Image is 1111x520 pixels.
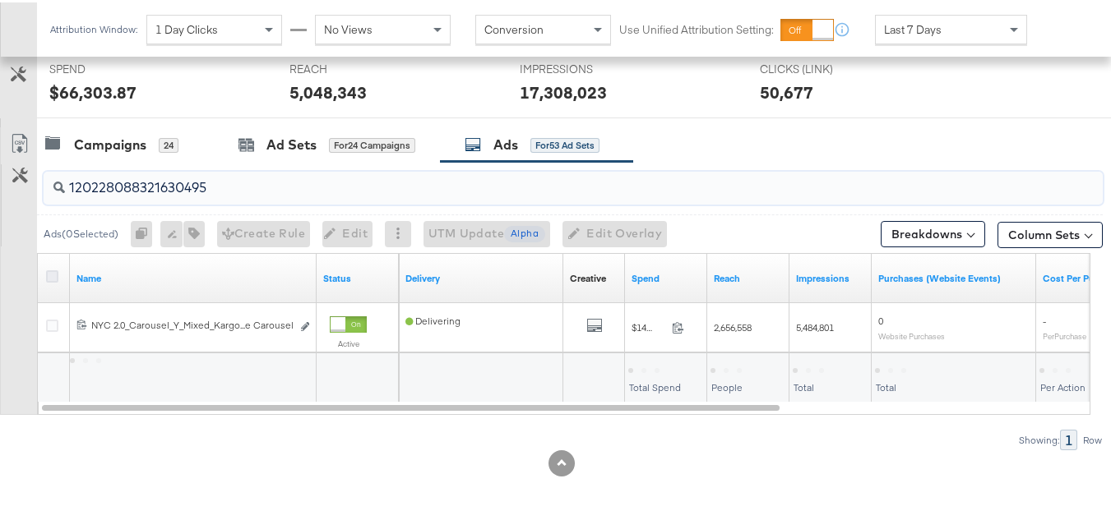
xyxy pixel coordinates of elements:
a: Shows the current state of your Ad. [323,269,392,283]
div: for 53 Ad Sets [530,136,599,150]
span: - [1043,312,1046,324]
div: Creative [570,269,606,283]
span: CLICKS (LINK) [760,59,883,75]
input: Search Ad Name, ID or Objective [65,163,1009,195]
a: The number of times a purchase was made tracked by your Custom Audience pixel on your website aft... [878,269,1030,283]
button: Breakdowns [881,219,985,245]
div: for 24 Campaigns [329,136,415,150]
a: The number of times your ad was served. On mobile apps an ad is counted as served the first time ... [796,269,865,283]
span: REACH [289,59,413,75]
span: Conversion [484,20,544,35]
div: Ads [493,133,518,152]
button: Column Sets [998,219,1103,246]
div: 1 [1060,427,1077,448]
span: 1 Day Clicks [155,20,218,35]
div: Ad Sets [266,133,317,152]
div: Ads ( 0 Selected) [44,224,118,239]
span: IMPRESSIONS [520,59,643,75]
label: Active [330,336,367,347]
span: No Views [324,20,373,35]
span: $14,993.89 [632,319,665,331]
span: SPEND [49,59,173,75]
span: Delivering [405,312,461,324]
span: Total [794,379,814,391]
label: Use Unified Attribution Setting: [619,20,774,35]
span: 0 [878,312,883,324]
div: 50,677 [760,78,813,102]
a: Ad Name. [76,269,310,283]
span: People [711,379,743,391]
span: Total Spend [629,379,681,391]
div: Showing: [1018,432,1060,444]
div: 5,048,343 [289,78,367,102]
span: Last 7 Days [884,20,942,35]
a: The total amount spent to date. [632,269,701,283]
a: Reflects the ability of your Ad to achieve delivery. [405,269,557,283]
div: Row [1082,432,1103,444]
a: Shows the creative associated with your ad. [570,269,606,283]
span: Total [876,379,896,391]
sub: Website Purchases [878,329,945,338]
div: Attribution Window: [49,21,138,33]
span: Per Action [1040,379,1086,391]
div: NYC 2.0_Carousel_Y_Mixed_Kargo...e Carousel [91,316,291,329]
div: 0 [131,219,160,245]
div: $66,303.87 [49,78,137,102]
span: 5,484,801 [796,319,834,331]
span: 2,656,558 [714,319,752,331]
a: The number of people your ad was served to. [714,269,783,283]
div: Campaigns [74,133,146,152]
div: 17,308,023 [520,78,607,102]
div: 24 [159,136,178,150]
sub: Per Purchase [1043,329,1086,338]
